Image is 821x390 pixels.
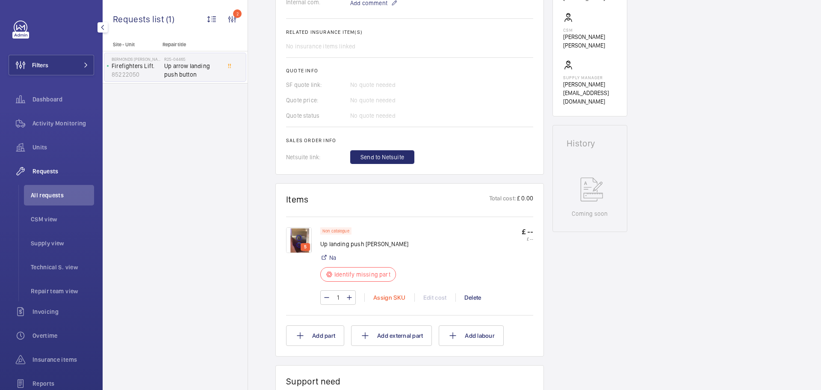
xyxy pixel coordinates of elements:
span: All requests [31,191,94,199]
p: [PERSON_NAME][EMAIL_ADDRESS][DOMAIN_NAME] [563,80,617,106]
span: Reports [32,379,94,388]
p: CSM [563,27,617,33]
span: Up arrow landing push button [164,62,221,79]
p: Bermonds [PERSON_NAME] [112,57,161,62]
p: 5 [302,243,308,251]
span: Units [32,143,94,152]
p: Non catalogue [322,229,349,232]
p: Identify missing part [334,270,390,279]
span: Requests [32,167,94,176]
h1: Support need [286,376,341,387]
button: Send to Netsuite [350,150,414,164]
p: Supply manager [563,75,617,80]
p: £ 0.00 [516,194,533,205]
span: Invoicing [32,307,94,316]
h2: Sales order info [286,137,533,143]
p: Site - Unit [103,42,159,48]
span: Supply view [31,239,94,247]
button: Add external part [351,325,432,346]
h2: R25-04465 [164,57,221,62]
button: Add part [286,325,344,346]
p: £ -- [522,227,533,236]
button: Add labour [439,325,504,346]
p: [PERSON_NAME] [PERSON_NAME] [563,33,617,50]
p: £ -- [522,236,533,241]
span: Send to Netsuite [360,153,404,161]
span: CSM view [31,215,94,223]
h2: Related insurance item(s) [286,29,533,35]
span: Filters [32,61,48,69]
span: Dashboard [32,95,94,104]
span: Insurance items [32,355,94,364]
span: Activity Monitoring [32,119,94,128]
span: Overtime [32,331,94,340]
div: Assign SKU [364,293,414,302]
p: Firefighters Lift. [112,62,161,70]
button: Filters [9,55,94,75]
span: Technical S. view [31,263,94,271]
h1: Items [286,194,309,205]
p: Repair title [162,42,219,48]
p: Total cost: [489,194,516,205]
p: 85222050 [112,70,161,79]
h1: History [567,139,613,148]
p: Up landing push [PERSON_NAME] [320,240,408,248]
span: Requests list [113,14,166,24]
span: Repair team view [31,287,94,295]
h2: Quote info [286,68,533,74]
img: 1743002069683-3aa509ad-28fe-4585-a06a-97abf7ef823d [286,227,312,253]
p: Coming soon [572,209,608,218]
a: Na [329,253,336,262]
div: Delete [455,293,490,302]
